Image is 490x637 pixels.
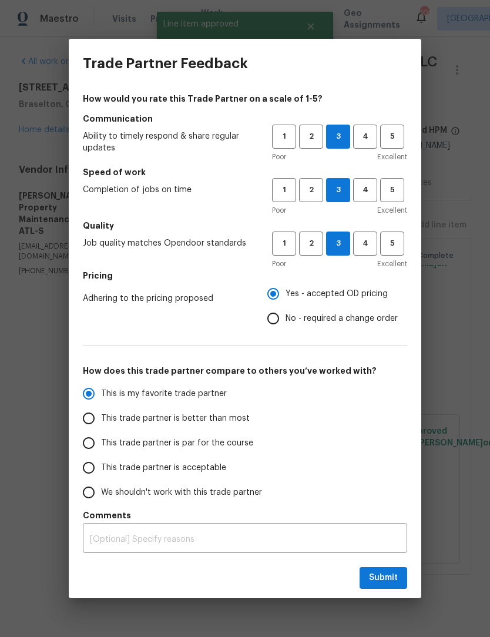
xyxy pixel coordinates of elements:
span: We shouldn't work with this trade partner [101,487,262,499]
span: No - required a change order [286,313,398,325]
span: 3 [327,183,350,197]
span: 4 [354,183,376,197]
span: 1 [273,237,295,250]
span: 1 [273,183,295,197]
span: 4 [354,130,376,143]
button: 4 [353,232,377,256]
button: 3 [326,125,350,149]
span: Submit [369,571,398,585]
span: Ability to timely respond & share regular updates [83,130,253,154]
span: Completion of jobs on time [83,184,253,196]
h5: Quality [83,220,407,232]
span: Yes - accepted OD pricing [286,288,388,300]
span: Excellent [377,151,407,163]
div: Pricing [267,281,407,331]
button: 3 [326,232,350,256]
span: 3 [327,237,350,250]
span: Excellent [377,204,407,216]
button: 4 [353,125,377,149]
button: 1 [272,178,296,202]
span: This trade partner is better than most [101,413,250,425]
span: 2 [300,237,322,250]
button: 2 [299,125,323,149]
span: 1 [273,130,295,143]
h4: How would you rate this Trade Partner on a scale of 1-5? [83,93,407,105]
button: 3 [326,178,350,202]
h5: Speed of work [83,166,407,178]
h5: Pricing [83,270,407,281]
span: 5 [381,130,403,143]
h3: Trade Partner Feedback [83,55,248,72]
span: Excellent [377,258,407,270]
h5: How does this trade partner compare to others you’ve worked with? [83,365,407,377]
span: This is my favorite trade partner [101,388,227,400]
div: How does this trade partner compare to others you’ve worked with? [83,381,407,505]
button: 4 [353,178,377,202]
span: 5 [381,237,403,250]
button: 2 [299,178,323,202]
button: 1 [272,232,296,256]
span: 3 [327,130,350,143]
span: 2 [300,130,322,143]
span: This trade partner is acceptable [101,462,226,474]
span: 2 [300,183,322,197]
span: 4 [354,237,376,250]
button: 5 [380,232,404,256]
span: Poor [272,204,286,216]
button: 2 [299,232,323,256]
span: 5 [381,183,403,197]
button: 1 [272,125,296,149]
button: 5 [380,125,404,149]
span: Job quality matches Opendoor standards [83,237,253,249]
h5: Communication [83,113,407,125]
h5: Comments [83,509,407,521]
span: Poor [272,258,286,270]
button: 5 [380,178,404,202]
span: Poor [272,151,286,163]
span: This trade partner is par for the course [101,437,253,450]
span: Adhering to the pricing proposed [83,293,249,304]
button: Submit [360,567,407,589]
